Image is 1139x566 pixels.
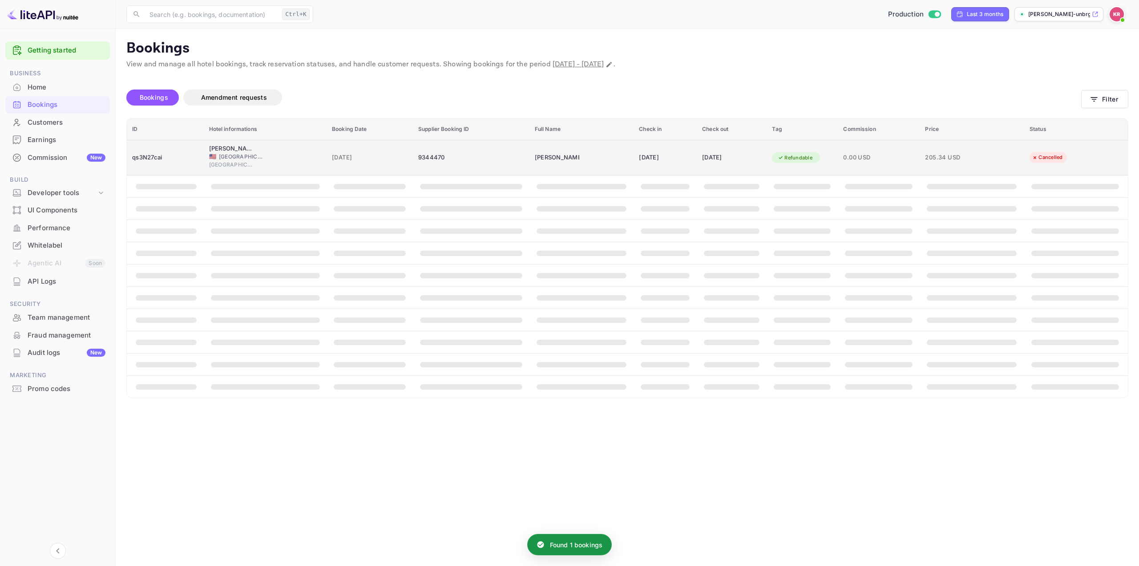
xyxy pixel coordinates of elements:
[639,151,691,165] div: [DATE]
[5,114,110,130] a: Customers
[5,220,110,237] div: Performance
[5,344,110,362] div: Audit logsNew
[634,118,697,140] th: Check in
[28,100,105,110] div: Bookings
[126,59,1128,70] p: View and manage all hotel bookings, track reservation statuses, and handle customer requests. Sho...
[1028,10,1090,18] p: [PERSON_NAME]-unbrg.[PERSON_NAME]...
[838,118,920,140] th: Commission
[5,309,110,326] a: Team management
[967,10,1003,18] div: Last 3 months
[5,309,110,326] div: Team management
[550,540,602,550] p: Found 1 bookings
[87,154,105,162] div: New
[28,384,105,394] div: Promo codes
[1024,118,1128,140] th: Status
[327,118,413,140] th: Booking Date
[535,151,579,165] div: Qusai Tambawalla
[28,330,105,341] div: Fraud management
[5,96,110,113] a: Bookings
[5,202,110,219] div: UI Components
[5,380,110,397] a: Promo codes
[209,161,254,169] span: [GEOGRAPHIC_DATA]
[5,380,110,398] div: Promo codes
[28,45,105,56] a: Getting started
[529,118,634,140] th: Full Name
[126,90,1081,106] div: account-settings tabs
[5,79,110,96] div: Home
[144,5,279,23] input: Search (e.g. bookings, documentation)
[767,118,838,140] th: Tag
[888,9,924,20] span: Production
[5,149,110,166] a: CommissionNew
[5,273,110,290] div: API Logs
[5,185,110,201] div: Developer tools
[87,349,105,357] div: New
[5,237,110,253] a: Whitelabel
[5,131,110,148] a: Earnings
[209,144,254,153] div: Harrah's Resort Atlantic City
[219,153,263,161] span: [GEOGRAPHIC_DATA]
[5,131,110,149] div: Earnings
[5,327,110,343] a: Fraud management
[5,220,110,236] a: Performance
[28,240,105,251] div: Whitelabel
[28,188,97,198] div: Developer tools
[132,151,198,165] div: qs3N27cai
[5,371,110,380] span: Marketing
[5,344,110,361] a: Audit logsNew
[28,135,105,145] div: Earnings
[5,327,110,344] div: Fraud management
[1110,7,1124,21] img: Kobus Roux
[209,154,216,159] span: United States of America
[28,223,105,233] div: Performance
[605,60,614,69] button: Change date range
[50,543,66,559] button: Collapse navigation
[1026,152,1068,163] div: Cancelled
[126,40,1128,57] p: Bookings
[5,273,110,289] a: API Logs
[5,175,110,185] span: Build
[920,118,1024,140] th: Price
[7,7,78,21] img: LiteAPI logo
[140,94,168,101] span: Bookings
[332,153,408,163] span: [DATE]
[28,313,105,323] div: Team management
[127,118,204,140] th: ID
[28,205,105,216] div: UI Components
[204,118,327,140] th: Hotel informations
[1081,90,1128,108] button: Filter
[28,277,105,287] div: API Logs
[5,79,110,95] a: Home
[5,41,110,60] div: Getting started
[5,202,110,218] a: UI Components
[413,118,529,140] th: Supplier Booking ID
[418,151,524,165] div: 9344470
[5,237,110,254] div: Whitelabel
[282,8,310,20] div: Ctrl+K
[5,69,110,78] span: Business
[5,114,110,131] div: Customers
[28,118,105,128] div: Customers
[5,299,110,309] span: Security
[553,60,604,69] span: [DATE] - [DATE]
[697,118,767,140] th: Check out
[772,152,818,163] div: Refundable
[28,348,105,358] div: Audit logs
[201,94,267,101] span: Amendment requests
[127,118,1128,398] table: booking table
[28,82,105,93] div: Home
[925,153,969,163] span: 205.34 USD
[28,153,105,163] div: Commission
[843,153,914,163] span: 0.00 USD
[885,9,945,20] div: Switch to Sandbox mode
[702,151,761,165] div: [DATE]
